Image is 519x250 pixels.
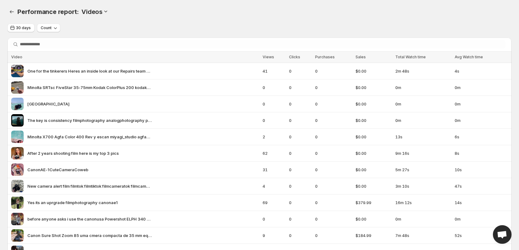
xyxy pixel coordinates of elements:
span: Count [41,25,52,30]
span: $0.00 [356,134,392,140]
span: Avg Watch time [455,55,483,59]
button: Count [37,24,60,32]
span: 0 [263,84,285,91]
span: Minolta SRTsc FiveStar 35-75mm Kodak ColorPlus 200 kodakcolorplus200 kodak film filmphotography f... [27,84,152,91]
span: 0 [289,150,311,156]
span: Minolta X700 Agfa Color 400 Rev y escan miyagi_studio agfacolor 35mm analogico fotografia [27,134,152,140]
span: 0 [289,134,311,140]
span: 0 [315,183,352,189]
span: 0 [289,232,311,239]
span: 0 [315,199,352,206]
span: [GEOGRAPHIC_DATA] [27,101,70,107]
span: 0 [289,117,311,123]
span: 0 [289,101,311,107]
img: One for the tinkerers Heres an inside look at our Repairs team doing what they do best [11,65,24,77]
span: Canon Sure Shot Zoom 85 uma cmera compacta de 35 mm equipada com lente zoom 38-55 mm 22x que incl... [27,232,152,239]
span: 4 [263,183,285,189]
span: 0 [289,167,311,173]
span: 0 [289,216,311,222]
span: 13s [395,134,451,140]
span: After 2 years shooting film here is my top 3 pics [27,150,119,156]
span: 14s [455,199,508,206]
span: Performance report: [17,8,79,16]
img: The key is consistency filmphotography analogphotography photographer film filmisnotdead [11,114,24,127]
span: 0 [315,216,352,222]
span: 30 days [16,25,31,30]
span: 2m 48s [395,68,451,74]
span: 2 [263,134,285,140]
span: 62 [263,150,285,156]
img: CanonAE-1CuteCameraCoweb [11,163,24,176]
img: Yes its an uprgrade filmphotography canonae1 [11,196,24,209]
img: New camera alert film filmtok filmtiktok filmcameratok filmcameralovers 35mmfilm 35mmcamera filmc... [11,180,24,192]
span: New camera alert film filmtok filmtiktok filmcameratok filmcameralovers 35mmfilm 35mmcamera filmc... [27,183,152,189]
img: Canon Sure Shot Zoom 85 uma cmera compacta de 35 mm equipada com lente zoom 38-55 mm 22x que incl... [11,229,24,242]
span: 52s [455,232,508,239]
span: 8s [455,150,508,156]
span: 0 [315,134,352,140]
span: 0m [455,101,508,107]
img: Minolta X700 Agfa Color 400 Rev y escan miyagi_studio agfacolor 35mm analogico fotografia [11,131,24,143]
span: 0 [315,68,352,74]
span: 5m 27s [395,167,451,173]
span: 0m [395,216,451,222]
span: Total Watch time [395,55,426,59]
span: $184.99 [356,232,392,239]
span: before anyone asks i use the canonusa Powershot ELPH 340 digitalcamera explore exploremore [27,216,152,222]
img: Minolta SRTsc FiveStar 35-75mm Kodak ColorPlus 200 kodakcolorplus200 kodak film filmphotography f... [11,81,24,94]
span: 0 [315,150,352,156]
span: 10s [455,167,508,173]
span: Yes its an uprgrade filmphotography canonae1 [27,199,118,206]
span: 31 [263,167,285,173]
span: $0.00 [356,84,392,91]
span: CanonAE-1CuteCameraCoweb [27,167,88,173]
h3: Videos [81,8,103,16]
span: 0m [455,117,508,123]
span: Purchases [315,55,335,59]
span: 41 [263,68,285,74]
span: 0 [289,199,311,206]
span: $0.00 [356,117,392,123]
span: $0.00 [356,68,392,74]
span: 47s [455,183,508,189]
span: 9m 16s [395,150,451,156]
span: 3m 10s [395,183,451,189]
img: After 2 years shooting film here is my top 3 pics [11,147,24,159]
span: The key is consistency filmphotography analogphotography photographer film filmisnotdead [27,117,152,123]
span: 0 [263,117,285,123]
span: Video [11,55,22,59]
button: Performance report [7,7,16,16]
span: $0.00 [356,183,392,189]
span: 0m [455,84,508,91]
a: Open chat [493,225,512,244]
span: 0 [315,101,352,107]
span: Sales [356,55,366,59]
span: Views [263,55,274,59]
span: $0.00 [356,167,392,173]
span: 0 [289,84,311,91]
span: 0 [263,101,285,107]
span: 0 [289,183,311,189]
span: 0m [395,117,451,123]
span: $0.00 [356,216,392,222]
span: 0 [315,232,352,239]
button: 30 days [7,24,34,32]
img: before anyone asks i use the canonusa Powershot ELPH 340 digitalcamera explore exploremore [11,213,24,225]
span: 0m [395,101,451,107]
span: 6s [455,134,508,140]
img: Africa [11,98,24,110]
span: 0 [289,68,311,74]
span: $379.99 [356,199,392,206]
span: 0 [263,216,285,222]
span: Clicks [289,55,300,59]
span: 16m 12s [395,199,451,206]
span: 0m [395,84,451,91]
span: $0.00 [356,150,392,156]
span: $0.00 [356,101,392,107]
span: 0 [315,117,352,123]
span: 7m 48s [395,232,451,239]
span: 0 [315,167,352,173]
span: 0m [455,216,508,222]
span: 4s [455,68,508,74]
span: 69 [263,199,285,206]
